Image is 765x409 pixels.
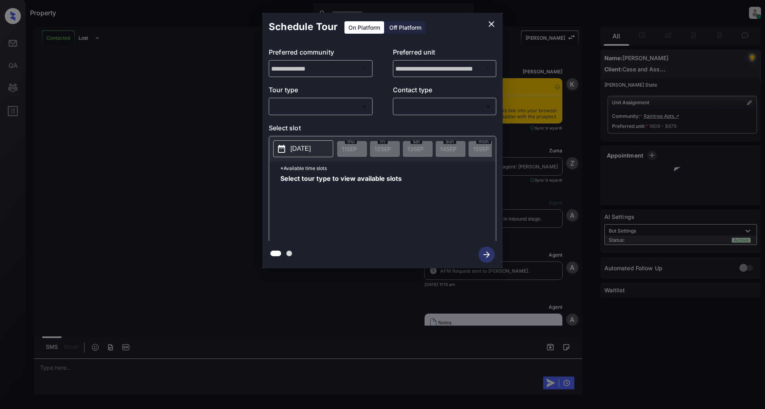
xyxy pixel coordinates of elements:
p: Preferred community [269,47,372,60]
p: Tour type [269,85,372,98]
h2: Schedule Tour [262,13,344,41]
span: Select tour type to view available slots [280,175,402,239]
button: [DATE] [273,140,333,157]
p: Contact type [393,85,497,98]
p: Preferred unit [393,47,497,60]
div: On Platform [344,21,384,34]
p: [DATE] [290,144,311,154]
p: Select slot [269,123,496,136]
p: *Available time slots [280,161,496,175]
div: Off Platform [385,21,425,34]
button: close [483,16,499,32]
